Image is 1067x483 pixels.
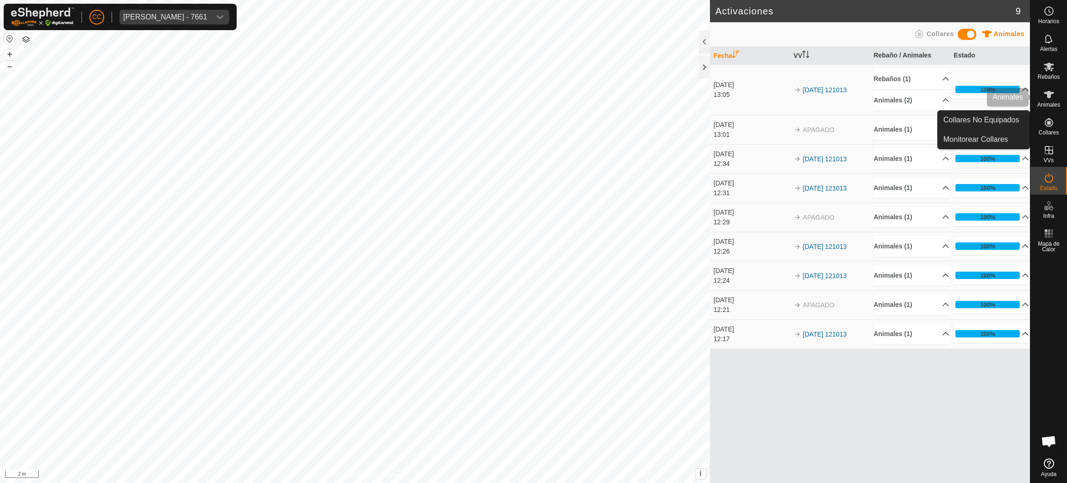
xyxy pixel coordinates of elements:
div: [DATE] [714,324,789,334]
div: 13:05 [714,90,789,100]
div: [DATE] [714,120,789,130]
div: [DATE] [714,208,789,217]
div: 100% [955,86,1020,93]
a: Política de Privacidad [307,471,360,479]
div: 100% [955,184,1020,191]
div: 100% [980,213,995,222]
div: Chat abierto [1035,427,1063,455]
p-accordion-header: Rebaños (1) [873,69,949,89]
span: Animales [994,30,1024,38]
span: Alertas [1040,46,1057,52]
img: arrow [794,214,801,221]
p-accordion-header: 100% [954,295,1029,314]
span: VVs [1043,158,1054,163]
p-accordion-header: 100% [954,324,1029,343]
div: 100% [955,242,1020,250]
img: arrow [794,155,801,163]
a: Monitorear Collares [938,130,1029,149]
a: Contáctenos [371,471,402,479]
img: arrow [794,86,801,94]
p-accordion-header: 100% [954,266,1029,285]
span: Ayuda [1041,471,1057,477]
button: Restablecer Mapa [4,33,15,44]
a: [DATE] 121013 [803,272,847,280]
span: Collares No Equipados [943,114,1019,126]
div: 100% [955,272,1020,279]
span: Estado [1040,185,1057,191]
div: 100% [980,300,995,309]
span: Monitorear Collares [943,134,1008,145]
a: Collares No Equipados [938,111,1029,129]
span: CC [92,12,101,22]
img: Logo Gallagher [11,7,74,26]
a: Ayuda [1030,455,1067,481]
p-accordion-header: 100% [954,178,1029,197]
div: 100% [955,155,1020,162]
div: 100% [980,184,995,192]
p-accordion-header: Animales (1) [873,207,949,228]
div: 12:26 [714,247,789,256]
span: 9 [1016,4,1021,18]
p-accordion-header: Animales (1) [873,294,949,315]
div: 12:31 [714,188,789,198]
img: arrow [794,301,801,309]
div: 100% [955,213,1020,221]
div: 12:24 [714,276,789,286]
div: 100% [980,85,995,94]
p-accordion-header: Animales (1) [873,148,949,169]
div: 12:34 [714,159,789,169]
button: – [4,61,15,72]
span: Gabriel Errandonea Goikoetxea - 7661 [119,10,211,25]
p-accordion-header: 100% [954,149,1029,168]
a: [DATE] 121013 [803,330,847,338]
button: i [696,469,706,479]
div: 100% [980,242,995,251]
p-accordion-header: 100% [954,80,1029,99]
img: arrow [794,126,801,133]
div: [DATE] [714,266,789,276]
p-accordion-header: 100% [954,237,1029,255]
span: Infra [1043,213,1054,219]
p-accordion-header: Animales (1) [873,324,949,344]
div: 100% [980,271,995,280]
span: Rebaños [1037,74,1060,80]
div: [PERSON_NAME] - 7661 [123,13,207,21]
h2: Activaciones [716,6,1016,17]
div: 13:01 [714,130,789,140]
img: arrow [794,330,801,338]
p-accordion-header: Animales (1) [873,178,949,198]
span: APAGADO [803,214,835,221]
div: [DATE] [714,149,789,159]
span: Mapa de Calor [1033,241,1065,252]
span: APAGADO [803,126,835,133]
th: Rebaño / Animales [870,47,950,65]
div: 12:29 [714,217,789,227]
span: i [700,470,702,477]
span: APAGADO [803,301,835,309]
img: arrow [794,243,801,250]
span: Collares [926,30,954,38]
div: dropdown trigger [211,10,229,25]
p-sorticon: Activar para ordenar [732,52,740,59]
button: + [4,49,15,60]
div: 12:21 [714,305,789,315]
p-accordion-header: Animales (1) [873,119,949,140]
div: [DATE] [714,295,789,305]
p-accordion-header: Animales (1) [873,236,949,257]
div: 100% [980,154,995,163]
p-accordion-header: 100% [954,208,1029,226]
div: 100% [955,301,1020,308]
th: VV [790,47,870,65]
div: [DATE] [714,237,789,247]
div: 100% [980,330,995,338]
img: arrow [794,184,801,192]
p-sorticon: Activar para ordenar [802,52,810,59]
button: Capas del Mapa [20,34,31,45]
a: [DATE] 121013 [803,243,847,250]
span: Horarios [1038,19,1059,24]
div: [DATE] [714,80,789,90]
p-accordion-header: Animales (2) [873,90,949,111]
a: [DATE] 121013 [803,155,847,163]
th: Fecha [710,47,790,65]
